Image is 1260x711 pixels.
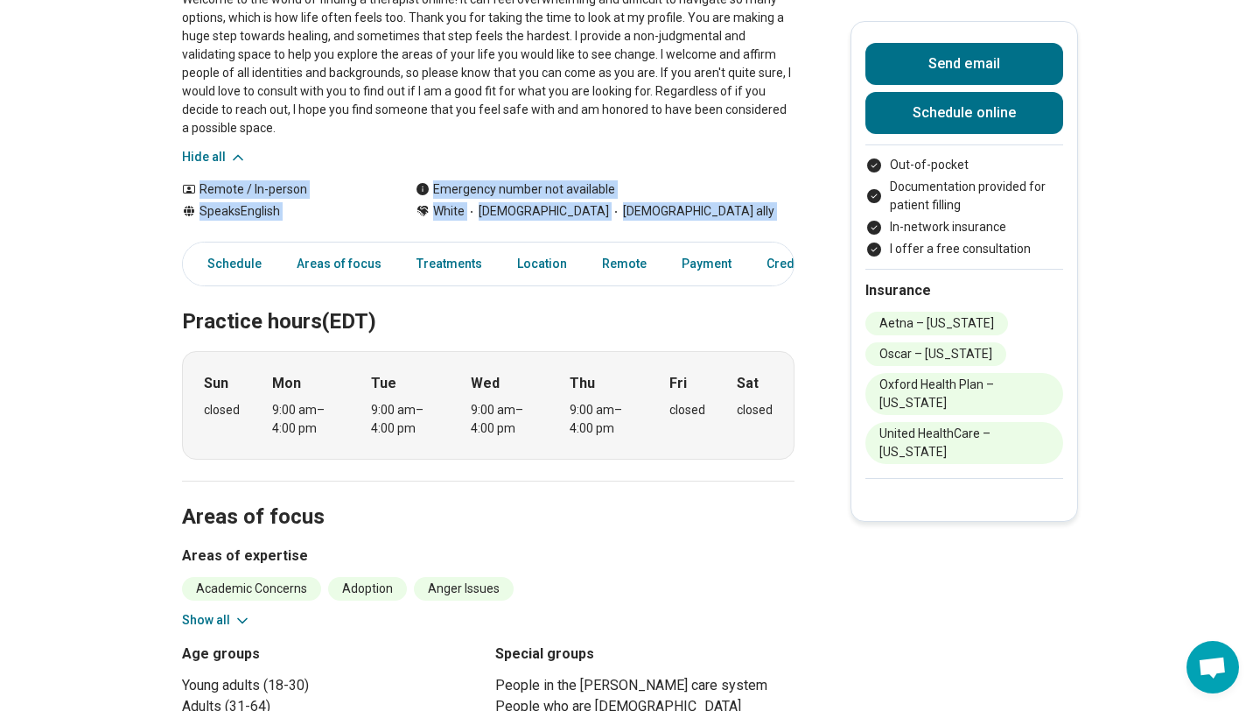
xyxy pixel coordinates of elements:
a: Schedule online [865,92,1063,134]
strong: Thu [570,373,595,394]
span: [DEMOGRAPHIC_DATA] [465,202,609,221]
div: 9:00 am – 4:00 pm [272,401,339,438]
li: Oscar – [US_STATE] [865,342,1006,366]
span: White [433,202,465,221]
div: closed [737,401,773,419]
div: Speaks English [182,202,381,221]
ul: Payment options [865,156,1063,258]
strong: Wed [471,373,500,394]
li: Out-of-pocket [865,156,1063,174]
div: 9:00 am – 4:00 pm [570,401,637,438]
div: Open chat [1186,641,1239,693]
button: Show all [182,611,251,630]
strong: Fri [669,373,687,394]
div: closed [204,401,240,419]
strong: Tue [371,373,396,394]
div: When does the program meet? [182,351,794,460]
li: Anger Issues [414,577,514,601]
a: Schedule [186,246,272,282]
li: Adoption [328,577,407,601]
div: Remote / In-person [182,180,381,199]
a: Remote [591,246,657,282]
a: Treatments [406,246,493,282]
li: Oxford Health Plan – [US_STATE] [865,373,1063,415]
h3: Special groups [495,644,794,665]
h2: Practice hours (EDT) [182,265,794,337]
div: Emergency number not available [416,180,615,199]
li: United HealthCare – [US_STATE] [865,422,1063,464]
h3: Areas of expertise [182,546,794,567]
a: Credentials [756,246,854,282]
button: Hide all [182,148,247,166]
a: Payment [671,246,742,282]
h2: Insurance [865,280,1063,301]
h2: Areas of focus [182,461,794,532]
div: 9:00 am – 4:00 pm [471,401,538,438]
div: 9:00 am – 4:00 pm [371,401,438,438]
li: In-network insurance [865,218,1063,236]
a: Location [507,246,577,282]
strong: Sat [737,373,759,394]
strong: Mon [272,373,301,394]
strong: Sun [204,373,228,394]
span: [DEMOGRAPHIC_DATA] ally [609,202,774,221]
h3: Age groups [182,644,481,665]
li: People in the [PERSON_NAME] care system [495,675,794,696]
div: closed [669,401,705,419]
li: Young adults (18-30) [182,675,481,696]
li: Academic Concerns [182,577,321,601]
li: Aetna – [US_STATE] [865,312,1008,335]
li: I offer a free consultation [865,240,1063,258]
button: Send email [865,43,1063,85]
a: Areas of focus [286,246,392,282]
li: Documentation provided for patient filling [865,178,1063,215]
